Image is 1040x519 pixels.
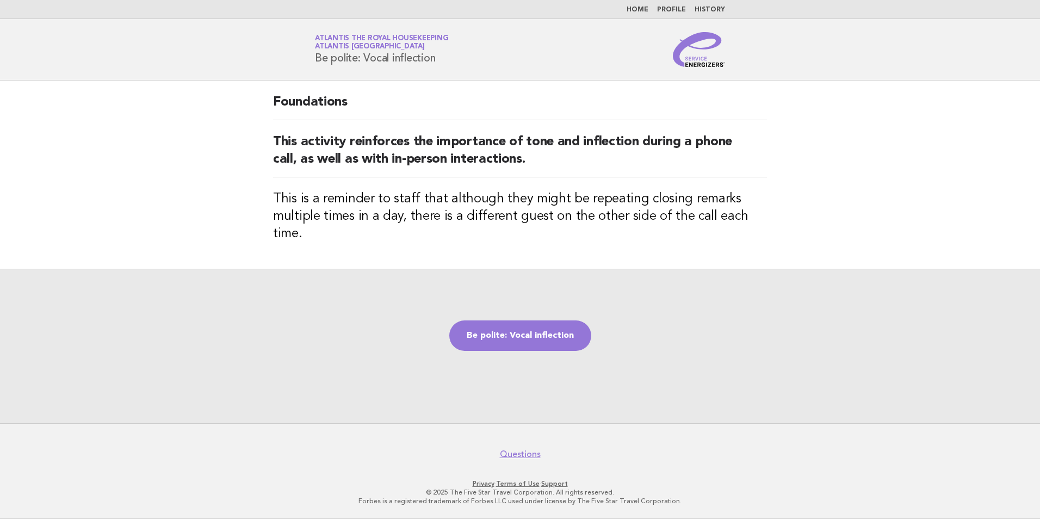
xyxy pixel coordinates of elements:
p: · · [187,479,853,488]
p: Forbes is a registered trademark of Forbes LLC used under license by The Five Star Travel Corpora... [187,497,853,505]
img: Service Energizers [673,32,725,67]
h3: This is a reminder to staff that although they might be repeating closing remarks multiple times ... [273,190,767,243]
a: Be polite: Vocal inflection [449,320,591,351]
a: History [695,7,725,13]
a: Home [627,7,648,13]
a: Support [541,480,568,487]
a: Profile [657,7,686,13]
span: Atlantis [GEOGRAPHIC_DATA] [315,44,425,51]
a: Privacy [473,480,494,487]
h2: Foundations [273,94,767,120]
p: © 2025 The Five Star Travel Corporation. All rights reserved. [187,488,853,497]
h1: Be polite: Vocal inflection [315,35,448,64]
a: Questions [500,449,541,460]
a: Atlantis the Royal HousekeepingAtlantis [GEOGRAPHIC_DATA] [315,35,448,50]
a: Terms of Use [496,480,540,487]
h2: This activity reinforces the importance of tone and inflection during a phone call, as well as wi... [273,133,767,177]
